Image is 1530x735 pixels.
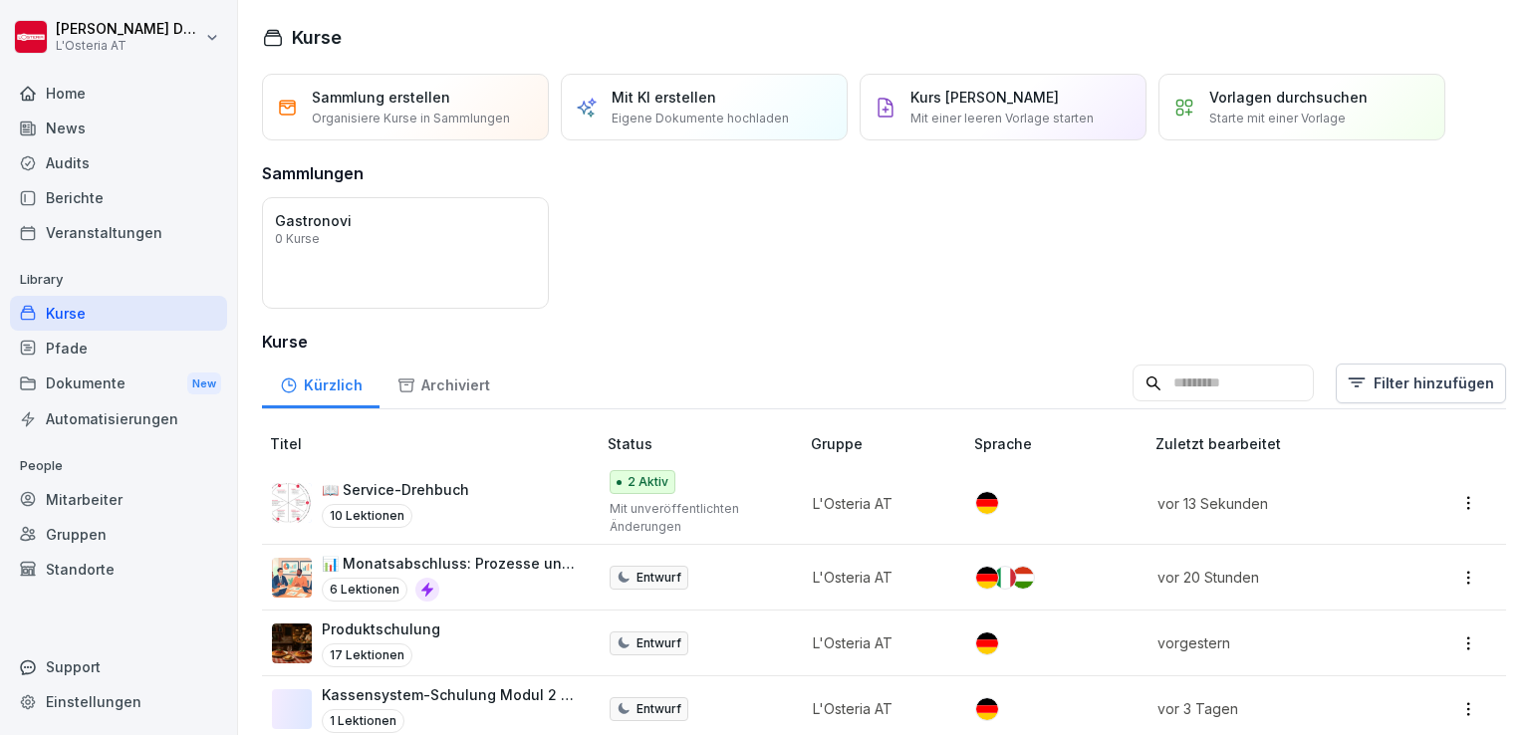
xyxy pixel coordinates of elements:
[608,433,803,454] p: Status
[813,632,942,653] p: L'Osteria AT
[10,331,227,366] a: Pfade
[10,684,227,719] a: Einstellungen
[612,87,716,108] p: Mit KI erstellen
[1336,364,1506,403] button: Filter hinzufügen
[322,578,407,602] p: 6 Lektionen
[272,483,312,523] img: s7kfju4z3dimd9qxoiv1fg80.png
[910,87,1059,108] p: Kurs [PERSON_NAME]
[811,433,966,454] p: Gruppe
[322,553,576,574] p: 📊 Monatsabschluss: Prozesse und Analysen
[262,358,380,408] a: Kürzlich
[10,450,227,482] p: People
[974,433,1147,454] p: Sprache
[637,700,681,718] p: Entwurf
[262,330,1506,354] h3: Kurse
[1012,567,1034,589] img: hu.svg
[322,479,469,500] p: 📖 Service-Drehbuch
[1157,632,1393,653] p: vorgestern
[813,493,942,514] p: L'Osteria AT
[813,567,942,588] p: L'Osteria AT
[272,623,312,663] img: evvqdvc6cco3qg0pkrazofoz.png
[10,296,227,331] a: Kurse
[10,366,227,402] a: DokumenteNew
[612,110,789,127] p: Eigene Dokumente hochladen
[262,161,364,185] h3: Sammlungen
[10,552,227,587] a: Standorte
[976,632,998,654] img: de.svg
[994,567,1016,589] img: it.svg
[322,643,412,667] p: 17 Lektionen
[275,233,320,245] p: 0 Kurse
[10,482,227,517] a: Mitarbeiter
[275,210,536,231] p: Gastronovi
[910,110,1094,127] p: Mit einer leeren Vorlage starten
[813,698,942,719] p: L'Osteria AT
[637,569,681,587] p: Entwurf
[637,634,681,652] p: Entwurf
[976,698,998,720] img: de.svg
[10,76,227,111] a: Home
[312,110,510,127] p: Organisiere Kurse in Sammlungen
[312,87,450,108] p: Sammlung erstellen
[610,500,779,536] p: Mit unveröffentlichten Änderungen
[1209,110,1346,127] p: Starte mit einer Vorlage
[10,215,227,250] a: Veranstaltungen
[1155,433,1416,454] p: Zuletzt bearbeitet
[1157,493,1393,514] p: vor 13 Sekunden
[322,618,440,639] p: Produktschulung
[322,709,404,733] p: 1 Lektionen
[10,180,227,215] a: Berichte
[1157,567,1393,588] p: vor 20 Stunden
[1157,698,1393,719] p: vor 3 Tagen
[10,264,227,296] p: Library
[10,401,227,436] a: Automatisierungen
[10,111,227,145] a: News
[322,684,576,705] p: Kassensystem-Schulung Modul 2 Management
[292,24,342,51] h1: Kurse
[10,366,227,402] div: Dokumente
[380,358,507,408] a: Archiviert
[262,197,549,309] a: Gastronovi0 Kurse
[187,372,221,395] div: New
[56,39,201,53] p: L'Osteria AT
[322,504,412,528] p: 10 Lektionen
[628,473,668,491] p: 2 Aktiv
[10,517,227,552] a: Gruppen
[272,558,312,598] img: qvh5ca5aqkcq9kl1heg1wkou.png
[10,649,227,684] div: Support
[1209,87,1368,108] p: Vorlagen durchsuchen
[56,21,201,38] p: [PERSON_NAME] Damiani
[976,492,998,514] img: de.svg
[10,145,227,180] a: Audits
[976,567,998,589] img: de.svg
[270,433,600,454] p: Titel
